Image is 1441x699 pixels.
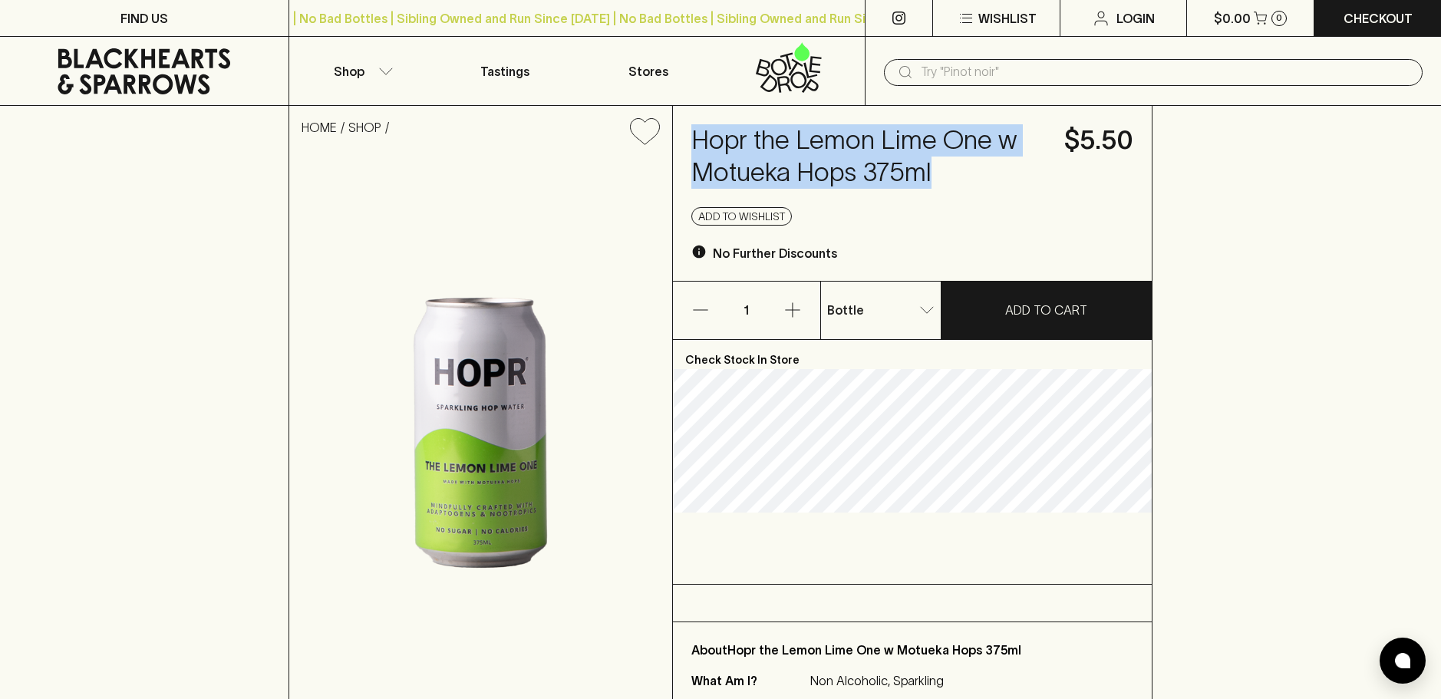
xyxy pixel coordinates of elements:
p: Non Alcoholic, Sparkling [810,671,944,690]
p: Wishlist [978,9,1037,28]
input: Try "Pinot noir" [921,60,1410,84]
p: Stores [628,62,668,81]
p: ADD TO CART [1005,301,1087,319]
p: What Am I? [691,671,806,690]
h4: Hopr the Lemon Lime One w Motueka Hops 375ml [691,124,1047,189]
h4: $5.50 [1064,124,1133,157]
p: $0.00 [1214,9,1251,28]
a: Stores [577,37,721,105]
p: 1 [728,282,765,339]
p: No Further Discounts [713,244,837,262]
button: Add to wishlist [691,207,792,226]
img: bubble-icon [1395,653,1410,668]
a: SHOP [348,120,381,134]
p: Bottle [827,301,864,319]
a: Tastings [433,37,577,105]
div: Bottle [821,295,941,325]
p: Shop [334,62,364,81]
p: Tastings [480,62,529,81]
p: About Hopr the Lemon Lime One w Motueka Hops 375ml [691,641,1134,659]
p: FIND US [120,9,168,28]
p: Checkout [1344,9,1413,28]
button: ADD TO CART [941,282,1152,339]
button: Add to wishlist [624,112,666,151]
a: HOME [302,120,337,134]
p: Check Stock In Store [673,340,1152,369]
p: Login [1116,9,1155,28]
p: 0 [1276,14,1282,22]
button: Shop [289,37,434,105]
